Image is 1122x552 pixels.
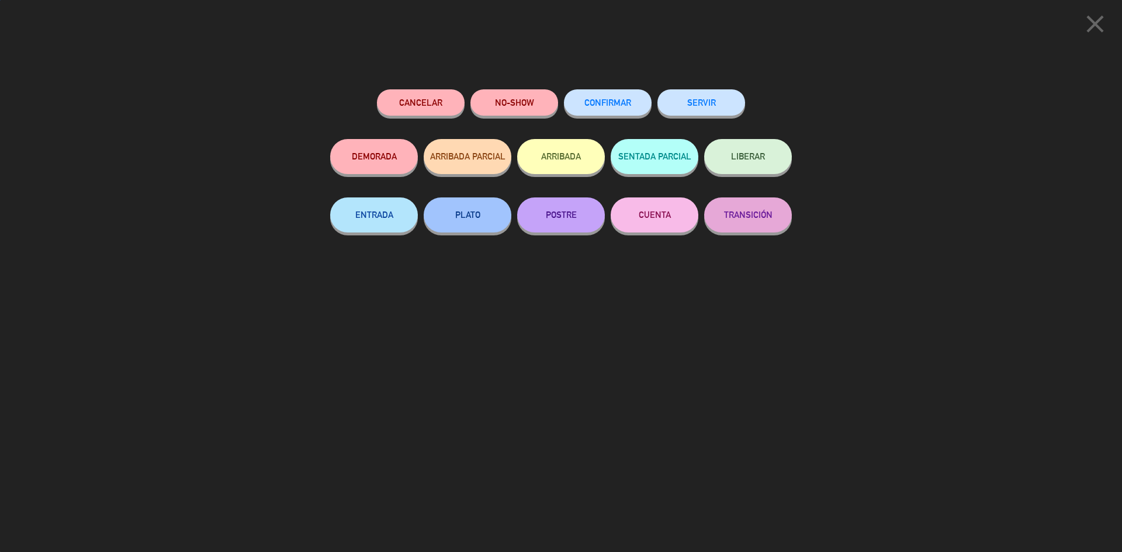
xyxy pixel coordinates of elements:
button: PLATO [424,197,511,232]
button: NO-SHOW [470,89,558,116]
span: LIBERAR [731,151,765,161]
button: ARRIBADA PARCIAL [424,139,511,174]
button: Cancelar [377,89,465,116]
button: ENTRADA [330,197,418,232]
span: ARRIBADA PARCIAL [430,151,505,161]
button: CUENTA [611,197,698,232]
button: ARRIBADA [517,139,605,174]
button: CONFIRMAR [564,89,652,116]
button: POSTRE [517,197,605,232]
button: SENTADA PARCIAL [611,139,698,174]
span: CONFIRMAR [584,98,631,107]
button: TRANSICIÓN [704,197,792,232]
button: SERVIR [657,89,745,116]
i: close [1081,9,1110,39]
button: LIBERAR [704,139,792,174]
button: close [1077,9,1113,43]
button: DEMORADA [330,139,418,174]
